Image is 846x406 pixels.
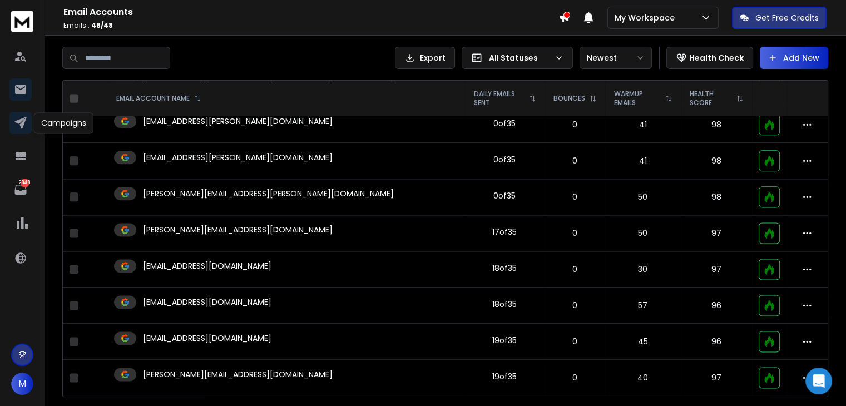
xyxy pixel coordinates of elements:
td: 97 [681,251,752,288]
div: EMAIL ACCOUNT NAME [116,94,201,103]
img: logo [11,11,33,32]
div: 17 of 35 [492,226,517,237]
td: 41 [605,107,681,143]
p: WARMUP EMAILS [614,90,661,107]
p: 0 [551,300,598,311]
div: 19 of 35 [492,371,517,382]
button: Get Free Credits [732,7,827,29]
p: 0 [551,264,598,275]
td: 98 [681,107,752,143]
button: Add New [760,47,828,69]
p: 0 [551,191,598,202]
p: 0 [551,119,598,130]
button: Health Check [666,47,753,69]
p: [EMAIL_ADDRESS][DOMAIN_NAME] [143,260,271,271]
p: 0 [551,227,598,239]
button: Export [395,47,455,69]
p: Health Check [689,52,744,63]
p: Emails : [63,21,558,30]
td: 50 [605,179,681,215]
h1: Email Accounts [63,6,558,19]
td: 41 [605,143,681,179]
a: 2848 [9,179,32,201]
td: 40 [605,360,681,396]
p: [PERSON_NAME][EMAIL_ADDRESS][DOMAIN_NAME] [143,369,333,380]
div: 18 of 35 [492,299,517,310]
td: 98 [681,143,752,179]
p: [EMAIL_ADDRESS][PERSON_NAME][DOMAIN_NAME] [143,116,333,127]
td: 57 [605,288,681,324]
td: 98 [681,179,752,215]
p: DAILY EMAILS SENT [474,90,525,107]
td: 97 [681,360,752,396]
button: M [11,373,33,395]
button: Newest [580,47,652,69]
p: 2848 [21,179,29,187]
div: 19 of 35 [492,335,517,346]
p: Get Free Credits [755,12,819,23]
p: [PERSON_NAME][EMAIL_ADDRESS][DOMAIN_NAME] [143,224,333,235]
td: 50 [605,215,681,251]
td: 96 [681,288,752,324]
p: 0 [551,155,598,166]
p: 0 [551,336,598,347]
div: Campaigns [34,112,93,133]
td: 30 [605,251,681,288]
p: [EMAIL_ADDRESS][DOMAIN_NAME] [143,296,271,308]
div: Open Intercom Messenger [805,368,832,394]
td: 97 [681,215,752,251]
p: [PERSON_NAME][EMAIL_ADDRESS][PERSON_NAME][DOMAIN_NAME] [143,188,394,199]
div: 0 of 35 [493,118,516,129]
p: BOUNCES [553,94,585,103]
div: 0 of 35 [493,154,516,165]
p: 0 [551,372,598,383]
div: 18 of 35 [492,263,517,274]
p: All Statuses [489,52,550,63]
span: 48 / 48 [91,21,113,30]
div: 0 of 35 [493,190,516,201]
td: 45 [605,324,681,360]
p: HEALTH SCORE [690,90,732,107]
p: [EMAIL_ADDRESS][PERSON_NAME][DOMAIN_NAME] [143,152,333,163]
p: My Workspace [615,12,679,23]
td: 96 [681,324,752,360]
p: [EMAIL_ADDRESS][DOMAIN_NAME] [143,333,271,344]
